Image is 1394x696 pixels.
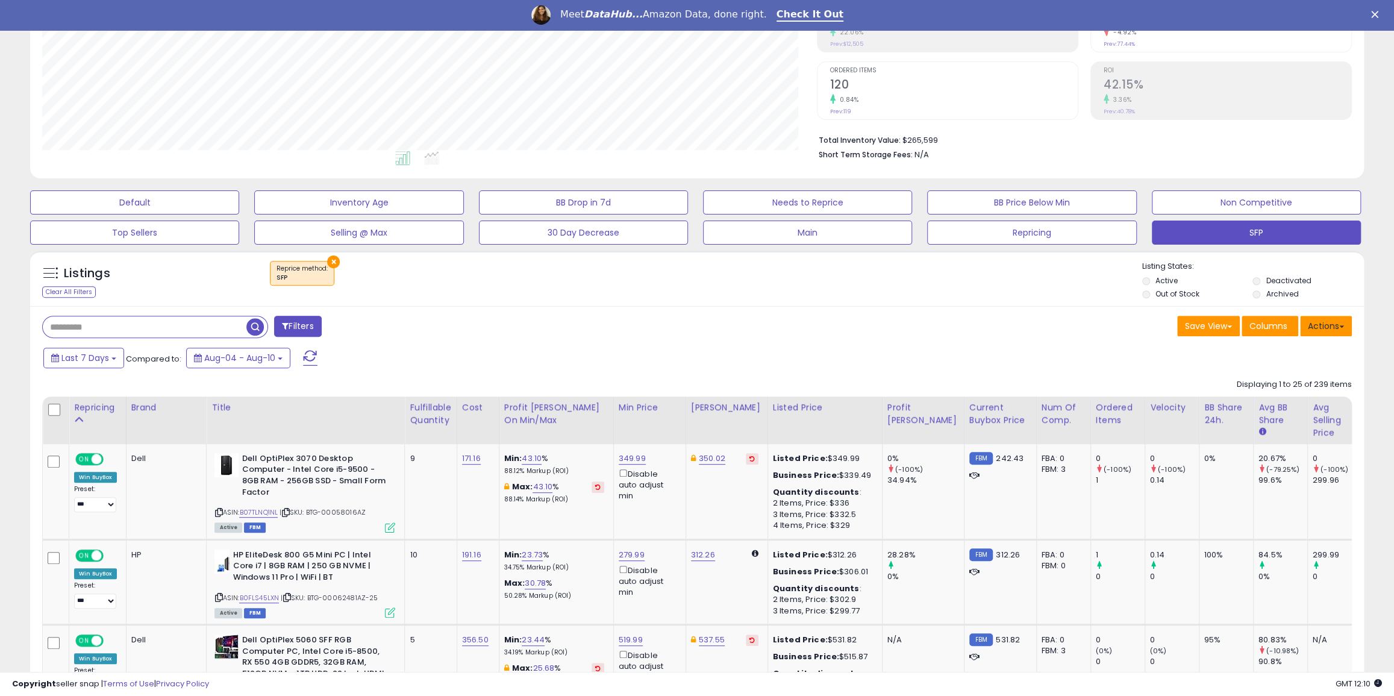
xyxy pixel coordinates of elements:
[887,635,955,645] div: N/A
[12,678,56,689] strong: Copyright
[239,507,278,518] a: B07TLNQ1NL
[773,401,877,414] div: Listed Price
[773,509,873,520] div: 3 Items, Price: $332.5
[777,8,844,22] a: Check It Out
[773,566,873,577] div: $306.01
[156,678,209,689] a: Privacy Policy
[61,352,109,364] span: Last 7 Days
[830,67,1078,74] span: Ordered Items
[102,550,121,560] span: OFF
[830,40,863,48] small: Prev: $12,505
[254,221,463,245] button: Selling @ Max
[1142,261,1364,272] p: Listing States:
[280,507,366,517] span: | SKU: BTG-00058016AZ
[239,593,279,603] a: B0FLS45LXN
[504,577,525,589] b: Max:
[1204,401,1248,427] div: BB Share 24h.
[1266,646,1299,656] small: (-10.98%)
[211,401,399,414] div: Title
[969,401,1031,427] div: Current Buybox Price
[996,549,1020,560] span: 312.26
[479,221,688,245] button: 30 Day Decrease
[126,353,181,365] span: Compared to:
[1313,453,1361,464] div: 0
[773,651,873,662] div: $515.87
[887,571,964,582] div: 0%
[1150,646,1167,656] small: (0%)
[773,606,873,616] div: 3 Items, Price: $299.77
[1204,453,1244,464] div: 0%
[1258,571,1307,582] div: 0%
[504,549,522,560] b: Min:
[131,453,198,464] div: Dell
[214,608,242,618] span: All listings currently available for purchase on Amazon
[619,648,677,683] div: Disable auto adjust min
[74,653,117,664] div: Win BuyBox
[773,634,828,645] b: Listed Price:
[410,550,447,560] div: 10
[64,265,110,282] h5: Listings
[773,583,873,594] div: :
[773,566,839,577] b: Business Price:
[504,563,604,572] p: 34.75% Markup (ROI)
[1313,571,1361,582] div: 0
[619,453,646,465] a: 349.99
[691,549,715,561] a: 312.26
[1313,550,1361,560] div: 299.99
[895,465,923,474] small: (-100%)
[1096,550,1145,560] div: 1
[1109,28,1136,37] small: -4.92%
[1258,453,1307,464] div: 20.67%
[1096,635,1145,645] div: 0
[504,467,604,475] p: 88.12% Markup (ROI)
[522,453,542,465] a: 43.10
[927,221,1136,245] button: Repricing
[819,149,913,160] b: Short Term Storage Fees:
[703,190,912,215] button: Needs to Reprice
[214,522,242,533] span: All listings currently available for purchase on Amazon
[773,487,873,498] div: :
[244,608,266,618] span: FBM
[74,568,117,579] div: Win BuyBox
[1313,475,1361,486] div: 299.96
[77,636,92,646] span: ON
[830,108,851,115] small: Prev: 119
[1266,275,1311,286] label: Deactivated
[522,549,543,561] a: 23.73
[1152,190,1361,215] button: Non Competitive
[131,635,198,645] div: Dell
[1109,95,1132,104] small: 3.36%
[699,453,725,465] a: 350.02
[1150,571,1199,582] div: 0
[773,594,873,605] div: 2 Items, Price: $302.9
[131,401,202,414] div: Brand
[819,135,901,145] b: Total Inventory Value:
[504,453,604,475] div: %
[619,467,677,502] div: Disable auto adjust min
[214,550,395,616] div: ASIN:
[274,316,321,337] button: Filters
[102,454,121,464] span: OFF
[619,634,643,646] a: 519.99
[996,634,1020,645] span: 531.82
[533,481,552,493] a: 43.10
[522,634,545,646] a: 23.44
[691,401,763,414] div: [PERSON_NAME]
[1155,275,1178,286] label: Active
[102,636,121,646] span: OFF
[74,472,117,483] div: Win BuyBox
[773,469,839,481] b: Business Price:
[462,401,494,414] div: Cost
[1258,401,1302,427] div: Avg BB Share
[12,679,209,690] div: seller snap | |
[1042,645,1081,656] div: FBM: 3
[1177,316,1240,336] button: Save View
[773,453,873,464] div: $349.99
[277,274,328,282] div: SFP
[1042,453,1081,464] div: FBA: 0
[30,190,239,215] button: Default
[103,678,154,689] a: Terms of Use
[1096,475,1145,486] div: 1
[525,577,546,589] a: 30.78
[410,401,451,427] div: Fulfillable Quantity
